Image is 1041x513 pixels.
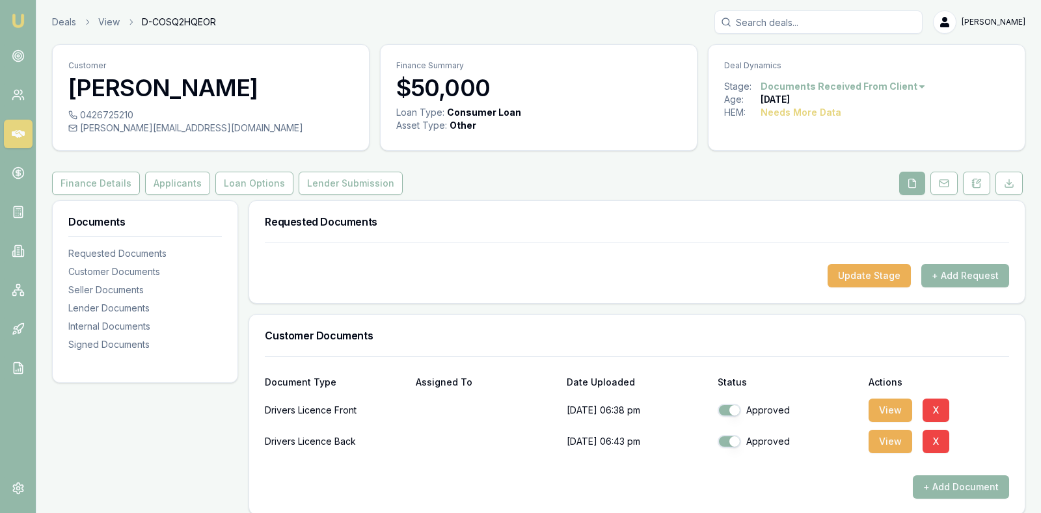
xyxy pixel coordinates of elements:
[68,122,353,135] div: [PERSON_NAME][EMAIL_ADDRESS][DOMAIN_NAME]
[52,172,142,195] a: Finance Details
[296,172,405,195] a: Lender Submission
[761,106,841,119] div: Needs More Data
[68,283,222,296] div: Seller Documents
[396,106,444,119] div: Loan Type:
[265,330,1009,341] h3: Customer Documents
[396,75,681,101] h3: $50,000
[921,264,1009,287] button: + Add Request
[718,435,858,448] div: Approved
[68,247,222,260] div: Requested Documents
[724,80,761,93] div: Stage:
[923,430,949,453] button: X
[567,378,707,387] div: Date Uploaded
[923,399,949,422] button: X
[145,172,210,195] button: Applicants
[68,109,353,122] div: 0426725210
[52,16,76,29] a: Deals
[10,13,26,29] img: emu-icon-u.png
[567,428,707,454] p: [DATE] 06:43 pm
[265,217,1009,227] h3: Requested Documents
[68,302,222,315] div: Lender Documents
[761,80,926,93] button: Documents Received From Client
[265,428,405,454] div: Drivers Licence Back
[68,217,222,227] h3: Documents
[213,172,296,195] a: Loan Options
[396,119,447,132] div: Asset Type :
[265,378,405,387] div: Document Type
[724,93,761,106] div: Age:
[718,378,858,387] div: Status
[724,106,761,119] div: HEM:
[869,430,912,453] button: View
[450,119,476,132] div: Other
[567,397,707,423] p: [DATE] 06:38 pm
[98,16,120,29] a: View
[447,106,521,119] div: Consumer Loan
[396,60,681,71] p: Finance Summary
[68,75,353,101] h3: [PERSON_NAME]
[52,172,140,195] button: Finance Details
[724,60,1009,71] p: Deal Dynamics
[215,172,293,195] button: Loan Options
[761,93,790,106] div: [DATE]
[142,172,213,195] a: Applicants
[869,378,1009,387] div: Actions
[416,378,556,387] div: Assigned To
[718,404,858,417] div: Approved
[52,16,216,29] nav: breadcrumb
[828,264,911,287] button: Update Stage
[68,338,222,351] div: Signed Documents
[265,397,405,423] div: Drivers Licence Front
[299,172,403,195] button: Lender Submission
[68,320,222,333] div: Internal Documents
[142,16,216,29] span: D-COSQ2HQEOR
[714,10,923,34] input: Search deals
[913,475,1009,499] button: + Add Document
[68,60,353,71] p: Customer
[962,17,1025,27] span: [PERSON_NAME]
[68,265,222,278] div: Customer Documents
[869,399,912,422] button: View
